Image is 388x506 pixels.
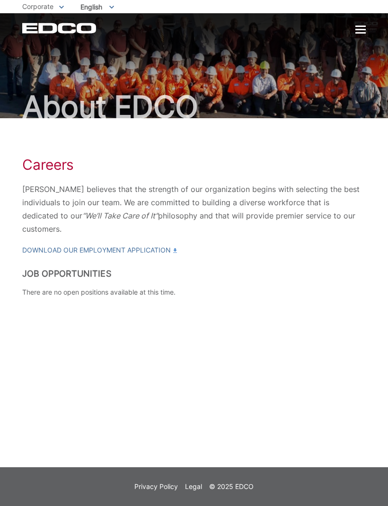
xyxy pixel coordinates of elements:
[22,92,366,122] h2: About EDCO
[22,269,366,279] h2: Job Opportunities
[22,287,366,297] p: There are no open positions available at this time.
[22,183,366,236] p: [PERSON_NAME] believes that the strength of our organization begins with selecting the best indiv...
[134,481,178,492] a: Privacy Policy
[209,481,254,492] p: © 2025 EDCO
[185,481,202,492] a: Legal
[82,211,158,220] em: “We’ll Take Care of It”
[22,156,366,173] h1: Careers
[22,23,97,34] a: EDCD logo. Return to the homepage.
[22,2,53,10] span: Corporate
[22,245,177,255] a: Download our Employment Application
